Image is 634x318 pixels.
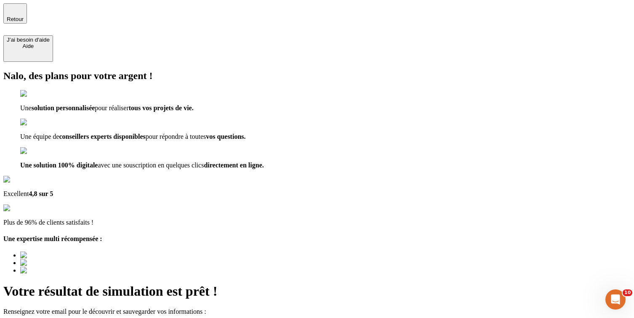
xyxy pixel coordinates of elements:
[129,104,194,111] span: tous vos projets de vie.
[623,289,632,296] span: 10
[20,259,98,267] img: Best savings advice award
[3,219,631,226] p: Plus de 96% de clients satisfaits !
[7,43,50,49] div: Aide
[29,190,53,197] span: 4,8 sur 5
[20,162,98,169] span: Une solution 100% digitale
[20,104,32,111] span: Une
[98,162,204,169] span: avec une souscription en quelques clics
[20,252,98,259] img: Best savings advice award
[20,90,56,98] img: checkmark
[3,35,53,62] button: J’ai besoin d'aideAide
[3,308,631,315] p: Renseignez votre email pour le découvrir et sauvegarder vos informations :
[204,162,264,169] span: directement en ligne.
[3,190,29,197] span: Excellent
[3,284,631,299] h1: Votre résultat de simulation est prêt !
[146,133,206,140] span: pour répondre à toutes
[32,104,95,111] span: solution personnalisée
[7,37,50,43] div: J’ai besoin d'aide
[7,16,24,22] span: Retour
[605,289,626,310] iframe: Intercom live chat
[3,70,631,82] h2: Nalo, des plans pour votre argent !
[206,133,245,140] span: vos questions.
[3,204,45,212] img: reviews stars
[95,104,128,111] span: pour réaliser
[3,176,52,183] img: Google Review
[20,119,56,126] img: checkmark
[3,3,27,24] button: Retour
[20,267,98,274] img: Best savings advice award
[59,133,145,140] span: conseillers experts disponibles
[20,147,56,155] img: checkmark
[3,235,631,243] h4: Une expertise multi récompensée :
[20,133,59,140] span: Une équipe de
